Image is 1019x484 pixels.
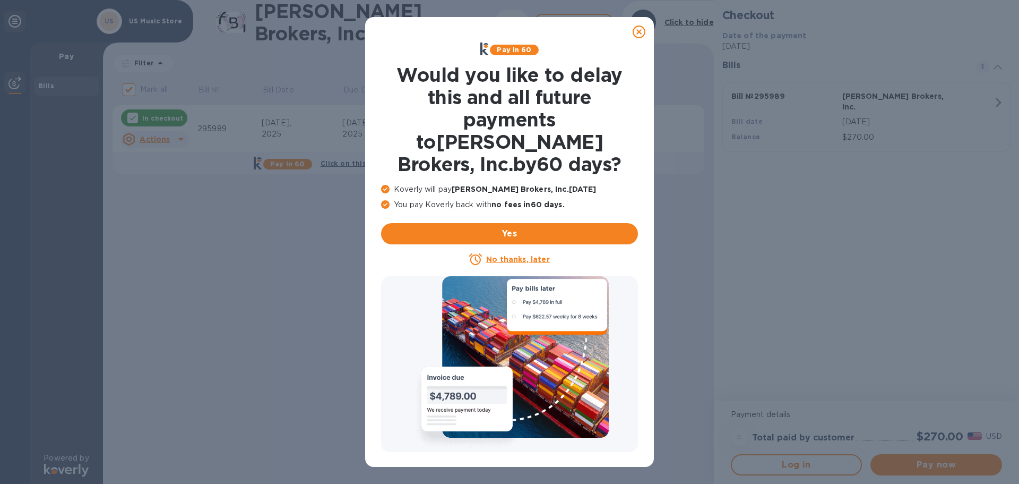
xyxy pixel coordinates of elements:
h1: Would you like to delay this and all future payments to [PERSON_NAME] Brokers, Inc. by 60 days ? [381,64,638,175]
b: [PERSON_NAME] Brokers, Inc. [DATE] [452,185,596,193]
b: Pay in 60 [497,46,531,54]
p: You pay Koverly back with [381,199,638,210]
b: no fees in 60 days . [491,200,564,209]
button: Yes [381,223,638,244]
u: No thanks, later [486,255,549,264]
p: Koverly will pay [381,184,638,195]
span: Yes [390,227,629,240]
